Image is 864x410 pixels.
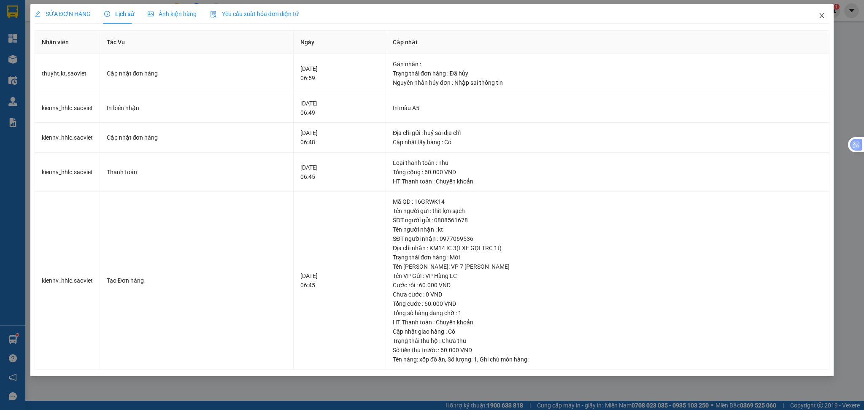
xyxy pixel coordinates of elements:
div: Địa chỉ gửi : huỷ sai địa chỉ [393,128,822,138]
div: Thanh toán [107,167,286,177]
div: Chưa cước : 0 VND [393,290,822,299]
div: Tên [PERSON_NAME]: VP 7 [PERSON_NAME] [393,262,822,271]
div: [DATE] 06:45 [300,271,379,290]
div: Gán nhãn : [393,59,822,69]
div: Địa chỉ nhận : KM14 IC 3(LXE GỌI TRC 1t) [393,243,822,253]
div: [DATE] 06:49 [300,99,379,117]
td: kiennv_hhlc.saoviet [35,93,100,123]
td: kiennv_hhlc.saoviet [35,192,100,370]
img: icon [210,11,217,18]
div: In mẫu A5 [393,103,822,113]
div: Tên người gửi : thit lợn sạch [393,206,822,216]
th: Nhân viên [35,31,100,54]
div: Tên VP Gửi : VP Hàng LC [393,271,822,281]
div: Trạng thái đơn hàng : Mới [393,253,822,262]
th: Tác Vụ [100,31,294,54]
div: Tên hàng: , Số lượng: , Ghi chú món hàng: [393,355,822,364]
div: Số tiền thu trước : 60.000 VND [393,345,822,355]
div: [DATE] 06:45 [300,163,379,181]
div: In biên nhận [107,103,286,113]
td: thuyht.kt.saoviet [35,54,100,93]
th: Ngày [294,31,386,54]
div: Cước rồi : 60.000 VND [393,281,822,290]
div: [DATE] 06:59 [300,64,379,83]
span: clock-circle [104,11,110,17]
div: Mã GD : 16GRWK14 [393,197,822,206]
div: Tạo Đơn hàng [107,276,286,285]
span: Yêu cầu xuất hóa đơn điện tử [210,11,299,17]
div: Cập nhật giao hàng : Có [393,327,822,336]
th: Cập nhật [386,31,829,54]
div: HT Thanh toán : Chuyển khoản [393,318,822,327]
span: Lịch sử [104,11,134,17]
div: Trạng thái thu hộ : Chưa thu [393,336,822,345]
button: Close [810,4,834,28]
span: close [818,12,825,19]
div: HT Thanh toán : Chuyển khoản [393,177,822,186]
div: Tổng cộng : 60.000 VND [393,167,822,177]
span: 1 [474,356,477,363]
div: Nguyên nhân hủy đơn : Nhập sai thông tin [393,78,822,87]
div: Loại thanh toán : Thu [393,158,822,167]
div: Cập nhật đơn hàng [107,69,286,78]
div: Trạng thái đơn hàng : Đã hủy [393,69,822,78]
td: kiennv_hhlc.saoviet [35,123,100,153]
span: SỬA ĐƠN HÀNG [35,11,91,17]
div: SĐT người nhận : 0977069536 [393,234,822,243]
div: Cập nhật đơn hàng [107,133,286,142]
td: kiennv_hhlc.saoviet [35,153,100,192]
span: xốp đồ ăn [419,356,445,363]
div: Tổng cước : 60.000 VND [393,299,822,308]
div: [DATE] 06:48 [300,128,379,147]
div: Tên người nhận : kt [393,225,822,234]
div: Cập nhật lấy hàng : Có [393,138,822,147]
span: edit [35,11,40,17]
div: SĐT người gửi : 0888561678 [393,216,822,225]
span: picture [148,11,154,17]
span: Ảnh kiện hàng [148,11,197,17]
div: Tổng số hàng đang chờ : 1 [393,308,822,318]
